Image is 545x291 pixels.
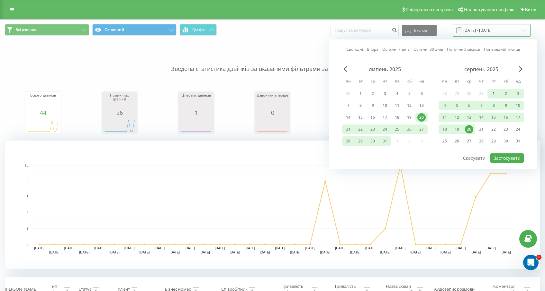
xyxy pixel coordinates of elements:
[417,90,426,98] div: 6
[27,109,59,116] div: 44
[155,246,165,250] text: [DATE]
[382,46,410,52] a: Останні 7 днів
[381,101,389,110] div: 10
[350,251,360,254] text: [DATE]
[342,66,428,73] div: липень 2025
[290,251,300,254] text: [DATE]
[465,137,473,145] div: 27
[367,46,378,52] a: Вчора
[344,137,352,145] div: 28
[192,28,205,32] span: Графік
[502,137,510,145] div: 30
[477,113,486,122] div: 14
[439,113,451,122] div: пн 11 серп 2025 р.
[393,101,401,110] div: 11
[441,251,451,254] text: [DATE]
[500,89,512,98] div: сб 2 серп 2025 р.
[25,164,29,167] text: 10
[180,93,212,109] div: Цільових дзвінків
[342,124,354,134] div: пн 21 лип 2025 р.
[180,24,217,36] button: Графік
[391,113,403,122] div: пт 18 лип 2025 р.
[34,246,44,250] text: [DATE]
[514,113,522,122] div: 17
[514,125,522,133] div: 24
[453,113,461,122] div: 12
[463,124,475,134] div: ср 20 серп 2025 р.
[487,89,500,98] div: пт 1 серп 2025 р.
[367,101,379,110] div: ср 9 лип 2025 р.
[463,136,475,146] div: ср 27 серп 2025 р.
[523,255,539,270] iframe: Intercom live chat
[15,27,37,32] span: Всі дзвінки
[354,136,367,146] div: вт 29 лип 2025 р.
[487,124,500,134] div: пт 22 серп 2025 р.
[379,136,391,146] div: чт 31 лип 2025 р.
[380,251,391,254] text: [DATE]
[502,113,510,122] div: 16
[441,125,449,133] div: 18
[368,101,377,110] div: 9
[477,101,486,110] div: 7
[465,101,473,110] div: 6
[486,246,496,250] text: [DATE]
[514,90,522,98] div: 3
[26,195,28,199] text: 6
[500,113,512,122] div: сб 16 серп 2025 р.
[403,113,415,122] div: сб 19 лип 2025 р.
[514,101,522,110] div: 10
[368,137,377,145] div: 30
[26,211,28,215] text: 4
[331,25,399,36] input: Пошук за номером
[463,113,475,122] div: ср 13 серп 2025 р.
[49,251,59,254] text: [DATE]
[27,116,59,135] svg: A chart.
[381,90,389,98] div: 3
[439,101,451,110] div: пн 4 серп 2025 р.
[501,251,511,254] text: [DATE]
[367,136,379,146] div: ср 30 лип 2025 р.
[439,66,524,73] div: серпень 2025
[5,52,540,73] p: Зведена статистика дзвінків за вказаними фільтрами за обраний період
[471,251,481,254] text: [DATE]
[104,109,136,116] div: 26
[513,77,523,87] abbr: неділя
[453,101,461,110] div: 5
[180,116,212,135] svg: A chart.
[393,125,401,133] div: 25
[519,66,523,72] span: Next Month
[379,113,391,122] div: чт 17 лип 2025 р.
[391,89,403,98] div: пт 4 лип 2025 р.
[354,89,367,98] div: вт 1 лип 2025 р.
[456,246,466,250] text: [DATE]
[104,93,136,109] div: Прийнятих дзвінків
[5,141,540,269] div: A chart.
[256,109,288,116] div: 0
[256,116,288,135] svg: A chart.
[356,125,365,133] div: 22
[395,246,406,250] text: [DATE]
[391,101,403,110] div: пт 11 лип 2025 р.
[215,246,225,250] text: [DATE]
[415,89,428,98] div: нд 6 лип 2025 р.
[379,89,391,98] div: чт 3 лип 2025 р.
[451,124,463,134] div: вт 19 серп 2025 р.
[490,153,524,163] button: Застосувати
[500,124,512,134] div: сб 23 серп 2025 р.
[405,101,413,110] div: 12
[477,125,486,133] div: 21
[368,113,377,122] div: 16
[487,101,500,110] div: пт 8 серп 2025 р.
[346,46,363,52] a: Сьогодні
[502,90,510,98] div: 2
[425,246,436,250] text: [DATE]
[109,251,120,254] text: [DATE]
[489,90,498,98] div: 1
[368,90,377,98] div: 2
[379,101,391,110] div: чт 10 лип 2025 р.
[344,113,352,122] div: 14
[475,113,487,122] div: чт 14 серп 2025 р.
[92,24,177,36] button: Основний
[453,137,461,145] div: 26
